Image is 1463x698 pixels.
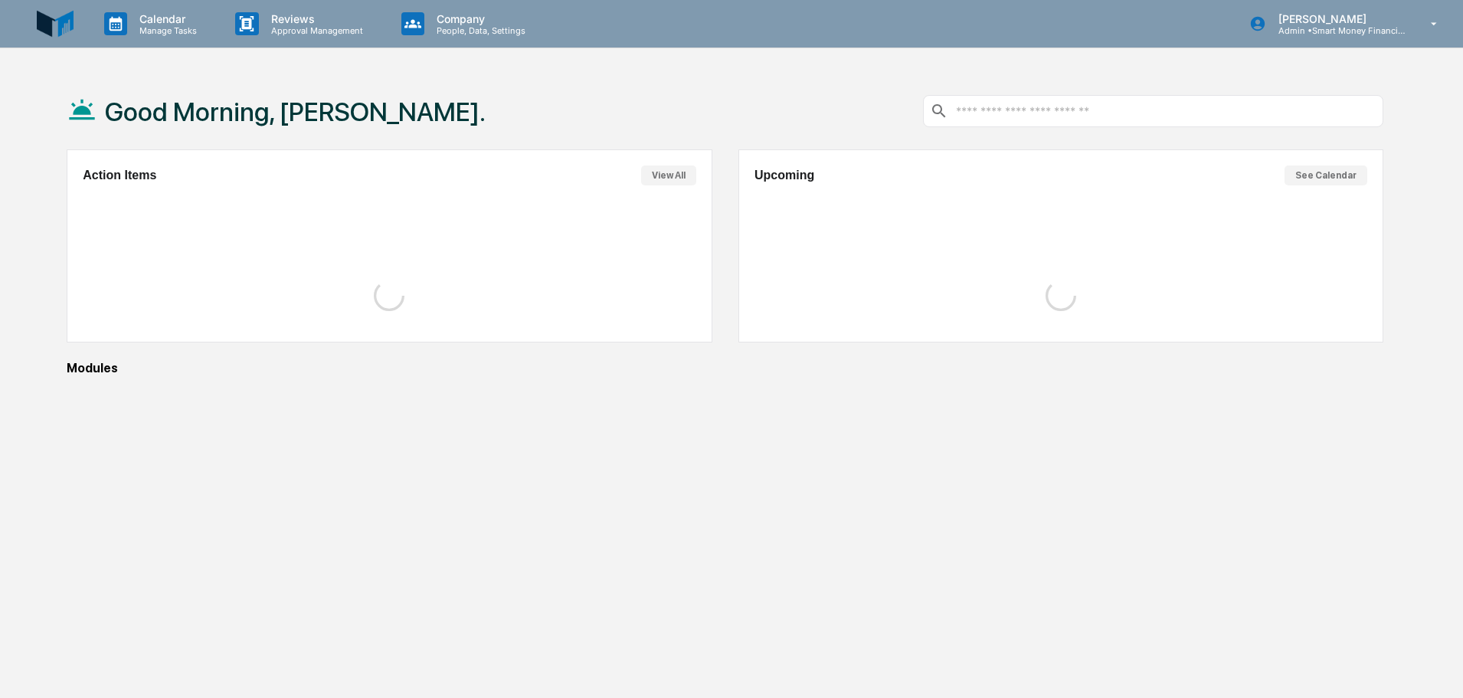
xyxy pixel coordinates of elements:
[1266,12,1409,25] p: [PERSON_NAME]
[424,12,533,25] p: Company
[259,25,371,36] p: Approval Management
[127,12,205,25] p: Calendar
[127,25,205,36] p: Manage Tasks
[37,5,74,42] img: logo
[1266,25,1409,36] p: Admin • Smart Money Financial Advisors
[641,165,696,185] button: View All
[1285,165,1367,185] button: See Calendar
[105,97,486,127] h1: Good Morning, [PERSON_NAME].
[83,169,156,182] h2: Action Items
[424,25,533,36] p: People, Data, Settings
[754,169,814,182] h2: Upcoming
[67,361,1383,375] div: Modules
[259,12,371,25] p: Reviews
